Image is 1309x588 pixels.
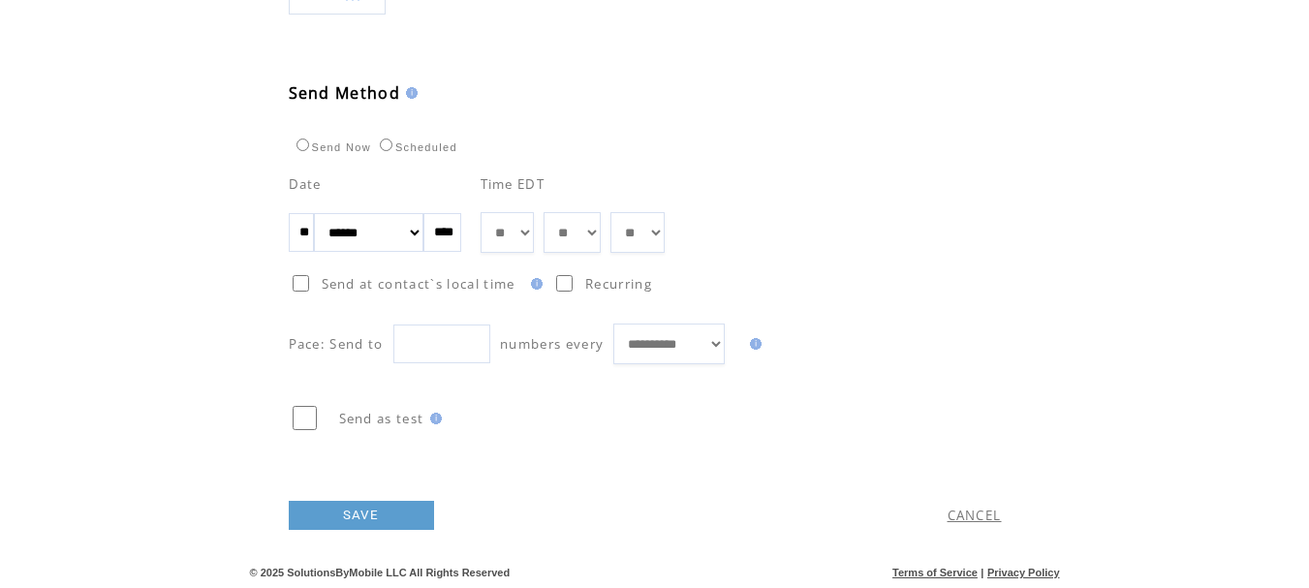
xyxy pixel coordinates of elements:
span: | [981,567,983,578]
a: Privacy Policy [987,567,1060,578]
input: Send Now [296,139,309,151]
span: numbers every [500,335,604,353]
label: Scheduled [375,141,457,153]
span: Date [289,175,322,193]
img: help.gif [400,87,418,99]
span: Send as test [339,410,424,427]
span: Time EDT [481,175,545,193]
span: Pace: Send to [289,335,384,353]
label: Send Now [292,141,371,153]
span: Send Method [289,82,401,104]
img: help.gif [525,278,543,290]
input: Scheduled [380,139,392,151]
a: SAVE [289,501,434,530]
img: help.gif [424,413,442,424]
a: CANCEL [948,507,1002,524]
a: Terms of Service [892,567,978,578]
img: help.gif [744,338,762,350]
span: Send at contact`s local time [322,275,515,293]
span: Recurring [585,275,652,293]
span: © 2025 SolutionsByMobile LLC All Rights Reserved [250,567,511,578]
